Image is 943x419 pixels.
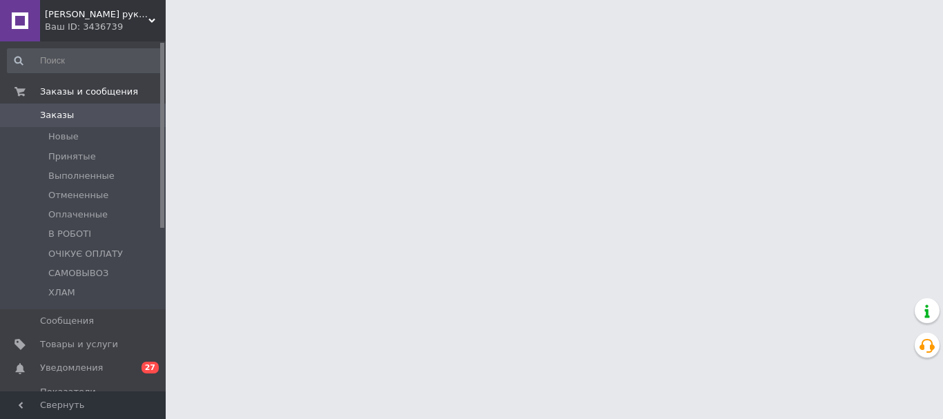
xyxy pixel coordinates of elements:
input: Поиск [7,48,163,73]
span: ОЧІКУЄ ОПЛАТУ [48,248,123,260]
span: САМОВЫВОЗ [48,267,108,280]
span: Товары и услуги [40,338,118,351]
span: Отмененные [48,189,108,202]
span: ХЛАМ [48,286,75,299]
span: Оплаченные [48,208,108,221]
div: Ваш ID: 3436739 [45,21,166,33]
span: Bambino Felice Магазин рукоделия, шитья, игрушки [45,8,148,21]
span: Уведомления [40,362,103,374]
span: Новые [48,130,79,143]
span: Показатели работы компании [40,386,128,411]
span: В РОБОТІ [48,228,91,240]
span: Заказы и сообщения [40,86,138,98]
span: Принятые [48,150,96,163]
span: Выполненные [48,170,115,182]
span: Сообщения [40,315,94,327]
span: 27 [142,362,159,373]
span: Заказы [40,109,74,121]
